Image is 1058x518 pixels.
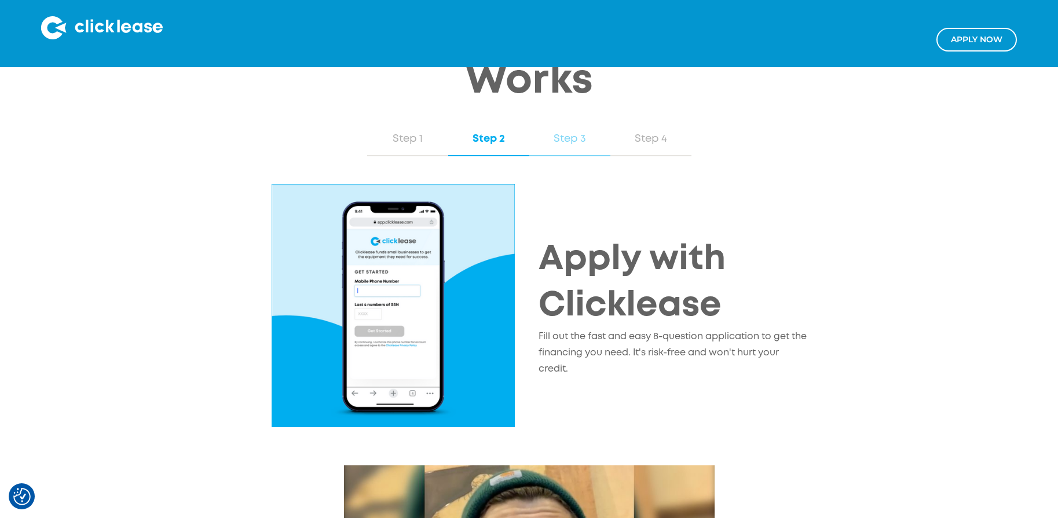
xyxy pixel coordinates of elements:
[541,131,599,146] div: Step 3
[622,131,680,146] div: Step 4
[539,329,810,377] p: Fill out the fast and easy 8-question application to get the financing you need. It's risk-free a...
[272,184,515,427] img: Clicklease application step 1
[539,237,810,329] h2: Apply with Clicklease
[460,131,518,146] div: Step 2
[13,488,31,505] img: Revisit consent button
[13,488,31,505] button: Consent Preferences
[41,16,163,39] img: Clicklease logo
[936,28,1017,52] a: Apply NOw
[379,131,437,146] div: Step 1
